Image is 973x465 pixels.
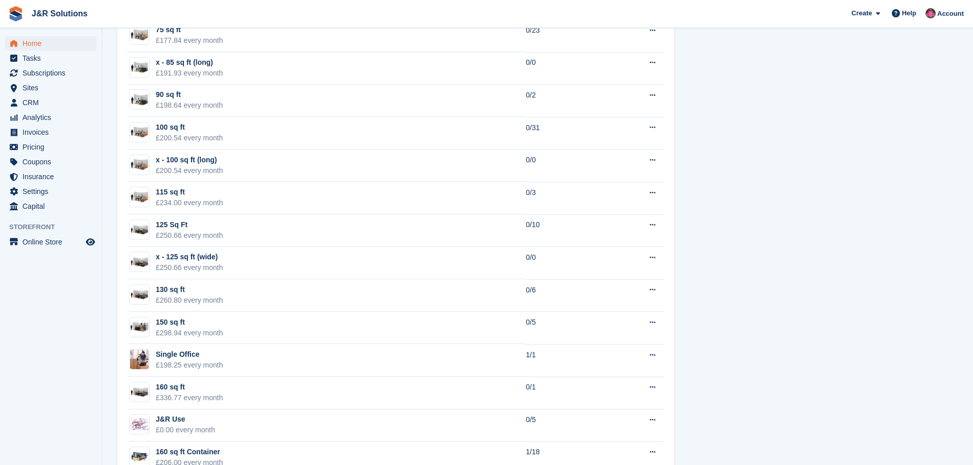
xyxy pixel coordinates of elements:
td: 1/1 [526,344,611,377]
span: Storefront [9,222,102,232]
a: menu [5,95,97,110]
td: 0/31 [526,117,611,150]
a: menu [5,235,97,249]
a: menu [5,140,97,154]
a: menu [5,125,97,139]
a: J&R Solutions [28,5,91,22]
td: 0/0 [526,52,611,85]
div: £250.66 every month [156,230,223,241]
td: 0/5 [526,409,611,442]
a: menu [5,184,97,199]
img: 125-sqft-unit.jpg [130,223,149,237]
span: Account [937,9,964,19]
img: 150-sqft-unit.jpg [130,320,149,334]
a: menu [5,66,97,80]
span: Tasks [22,51,84,65]
a: Preview store [84,236,97,248]
a: menu [5,81,97,95]
td: 0/5 [526,312,611,345]
span: Create [851,8,872,18]
img: online.jpg [130,349,149,370]
div: 160 sq ft Container [156,447,223,457]
img: 20-ft-container.jpg [130,450,149,464]
div: £198.64 every month [156,100,223,111]
td: 0/0 [526,247,611,280]
div: £191.93 every month [156,68,223,79]
span: Invoices [22,125,84,139]
a: menu [5,51,97,65]
span: Capital [22,199,84,213]
img: stora-icon-8386f47178a22dfd0bd8f6a31ec36ba5ce8667c1dd55bd0f319d3a0aa187defe.svg [8,6,23,21]
span: Sites [22,81,84,95]
td: 0/10 [526,214,611,247]
span: CRM [22,95,84,110]
div: x - 100 sq ft (long) [156,155,223,165]
img: 100-sqft-unit.jpg [130,157,149,172]
img: bmw.jpeg [130,418,149,431]
td: 0/3 [526,182,611,214]
td: 0/6 [526,279,611,312]
span: Analytics [22,110,84,125]
div: J&R Use [156,414,215,425]
td: 0/0 [526,150,611,182]
div: £0.00 every month [156,425,215,435]
div: 130 sq ft [156,284,223,295]
img: 125-sqft-unit.jpg [130,255,149,270]
div: £260.80 every month [156,295,223,306]
div: £200.54 every month [156,165,223,176]
a: menu [5,110,97,125]
img: 75-sqft-unit.jpg [130,92,149,107]
img: 100-sqft-unit.jpg [130,190,149,205]
td: 0/2 [526,85,611,117]
span: Help [902,8,916,18]
div: £177.84 every month [156,35,223,46]
td: 0/23 [526,19,611,52]
div: £250.66 every month [156,262,223,273]
img: 125-sqft-unit.jpg [130,287,149,302]
div: 90 sq ft [156,89,223,100]
span: Home [22,36,84,51]
a: menu [5,199,97,213]
div: 115 sq ft [156,187,223,198]
div: Single Office [156,349,223,360]
span: Online Store [22,235,84,249]
img: 125-sqft-unit.jpg [130,385,149,400]
a: menu [5,155,97,169]
img: Julie Morgan [925,8,936,18]
span: Pricing [22,140,84,154]
span: Settings [22,184,84,199]
img: 75-sqft-unit.jpg [130,60,149,75]
div: £234.00 every month [156,198,223,208]
div: 125 Sq Ft [156,219,223,230]
a: menu [5,169,97,184]
img: 100-sqft-unit.jpg [130,125,149,140]
div: £336.77 every month [156,393,223,403]
div: £198.25 every month [156,360,223,371]
span: Coupons [22,155,84,169]
div: 75 sq ft [156,25,223,35]
img: 100-sqft-unit.jpg [130,28,149,42]
span: Subscriptions [22,66,84,80]
div: x - 85 sq ft (long) [156,57,223,68]
div: £200.54 every month [156,133,223,143]
div: 150 sq ft [156,317,223,328]
div: 160 sq ft [156,382,223,393]
a: menu [5,36,97,51]
div: 100 sq ft [156,122,223,133]
td: 0/1 [526,377,611,409]
div: £298.94 every month [156,328,223,338]
span: Insurance [22,169,84,184]
div: x - 125 sq ft (wide) [156,252,223,262]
